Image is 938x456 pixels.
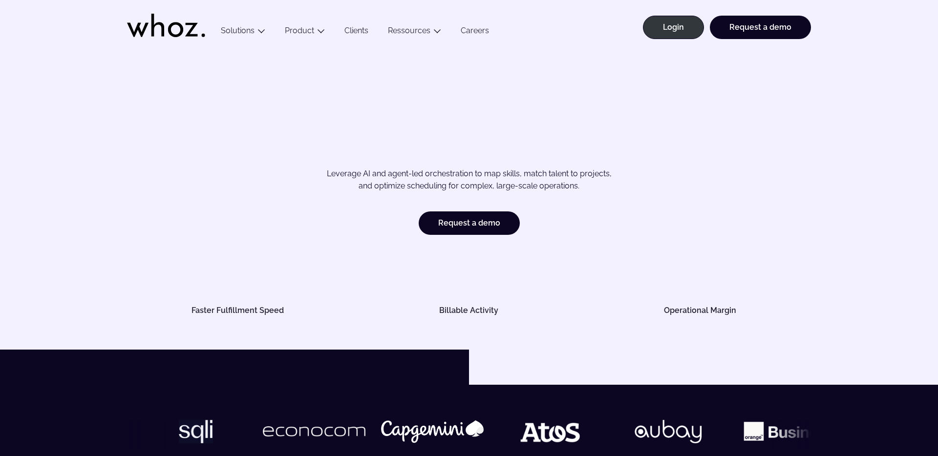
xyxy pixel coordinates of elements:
[643,16,704,39] a: Login
[710,16,811,39] a: Request a demo
[600,307,800,314] h5: Operational Margin
[335,26,378,39] a: Clients
[369,307,569,314] h5: Billable Activity
[451,26,499,39] a: Careers
[419,211,520,235] a: Request a demo
[285,26,314,35] a: Product
[138,307,338,314] h5: Faster Fulfillment Speed
[211,26,275,39] button: Solutions
[161,167,777,192] p: Leverage AI and agent-led orchestration to map skills, match talent to projects, and optimize sch...
[378,26,451,39] button: Ressources
[874,392,924,442] iframe: Chatbot
[388,26,430,35] a: Ressources
[275,26,335,39] button: Product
